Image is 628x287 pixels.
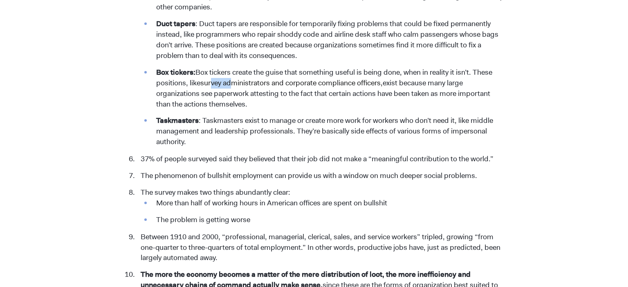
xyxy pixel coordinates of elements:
[156,116,199,125] strong: Taskmasters
[152,67,503,110] li: Box tickers create the guise that something useful is being done, when in reality it isn’t. These...
[156,19,195,29] strong: Duct tapers
[152,116,503,147] li: : Taskmasters exist to manage or create more work for workers who don’t need it, like middle mana...
[137,154,503,165] li: 37% of people surveyed said they believed that their job did not make a “meaningful contribution ...
[152,215,503,225] li: The problem is getting worse
[156,67,195,77] strong: Box tickers:
[137,171,503,181] li: The phenomenon of bullshit employment can provide us with a window on much deeper social problems.
[152,19,503,61] li: : Duct tapers are responsible for temporarily fixing problems that could be fixed permanently ins...
[200,78,383,88] span: survey administrators and corporate compliance officers,
[137,232,503,264] li: Between 1910 and 2000, “professional, managerial, clerical, sales, and service workers” tripled, ...
[152,198,503,209] li: More than half of working hours in American offices are spent on bullshit
[137,187,503,225] li: The survey makes two things abundantly clear:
